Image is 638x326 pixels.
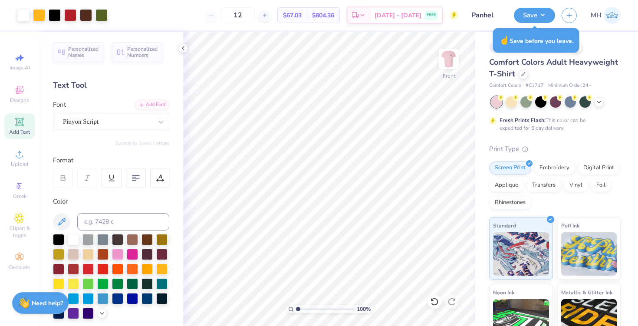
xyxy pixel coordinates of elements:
div: Vinyl [564,179,588,192]
div: Digital Print [578,161,620,175]
input: Untitled Design [465,7,507,24]
span: Comfort Colors Adult Heavyweight T-Shirt [489,57,618,79]
div: Embroidery [534,161,575,175]
div: Front [443,72,455,80]
span: Minimum Order: 24 + [548,82,592,89]
span: Comfort Colors [489,82,521,89]
span: Upload [11,161,28,168]
div: Format [53,155,170,165]
span: Puff Ink [561,221,579,230]
span: Decorate [9,264,30,271]
span: $804.36 [312,11,334,20]
span: Personalized Names [68,46,99,58]
label: Font [53,100,66,110]
div: Screen Print [489,161,531,175]
img: Mitra Hegde [604,7,621,24]
span: Designs [10,96,29,103]
button: Save [514,8,555,23]
span: # C1717 [526,82,544,89]
div: Transfers [526,179,561,192]
span: $67.03 [283,11,302,20]
span: [DATE] - [DATE] [375,11,421,20]
div: Text Tool [53,79,169,91]
span: Metallic & Glitter Ink [561,288,612,297]
span: Image AI [10,64,30,71]
input: e.g. 7428 c [77,213,169,231]
img: Front [440,50,457,68]
img: Standard [493,232,549,276]
span: Neon Ink [493,288,514,297]
div: Save before you leave. [493,28,579,53]
div: Rhinestones [489,196,531,209]
span: ☝️ [499,35,510,46]
span: Clipart & logos [4,225,35,239]
a: MH [591,7,621,24]
span: Personalized Numbers [127,46,158,58]
strong: Need help? [32,299,63,307]
input: – – [221,7,255,23]
span: FREE [427,12,436,18]
img: Puff Ink [561,232,617,276]
strong: Fresh Prints Flash: [500,117,546,124]
div: Foil [591,179,611,192]
button: Switch to Greek Letters [115,140,169,147]
span: 100 % [357,305,371,313]
div: This color can be expedited for 5 day delivery. [500,116,606,132]
div: Add Font [135,100,169,110]
div: # 506917A [489,42,524,53]
div: Color [53,197,169,207]
span: MH [591,10,602,20]
div: Print Type [489,144,621,154]
div: Applique [489,179,524,192]
span: Standard [493,221,516,230]
span: Add Text [9,128,30,135]
span: Greek [13,193,26,200]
